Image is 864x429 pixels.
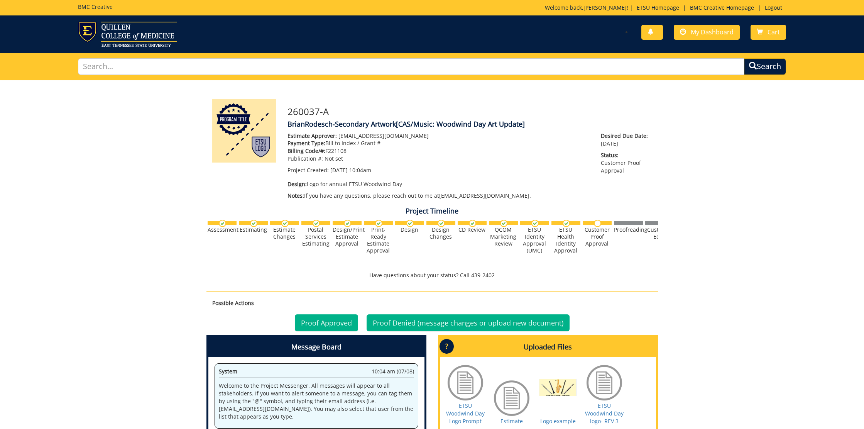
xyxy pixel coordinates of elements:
p: F221108 [287,147,590,155]
img: checkmark [281,220,289,227]
span: Status: [601,151,652,159]
p: [EMAIL_ADDRESS][DOMAIN_NAME] [287,132,590,140]
img: no [594,220,601,227]
div: Estimating [239,226,268,233]
img: checkmark [469,220,476,227]
img: checkmark [438,220,445,227]
a: Estimate [500,417,523,425]
span: Publication #: [287,155,323,162]
a: My Dashboard [674,25,740,40]
a: Logo example [540,417,576,425]
div: Design Changes [426,226,455,240]
p: [DATE] [601,132,652,148]
div: Customer Edits [645,226,674,240]
img: checkmark [313,220,320,227]
span: Payment Type: [287,139,325,147]
p: Have questions about your status? Call 439-2402 [206,271,658,279]
p: Welcome to the Project Messenger. All messages will appear to all stakeholders. If you want to al... [219,382,414,421]
img: checkmark [406,220,414,227]
p: Welcome back, ! | | | [545,4,786,12]
div: Customer Proof Approval [583,226,612,247]
span: Notes: [287,192,304,199]
img: checkmark [219,220,226,227]
p: ? [440,339,454,354]
img: Product featured image [212,99,276,163]
strong: Possible Actions [212,299,254,307]
h5: BMC Creative [78,4,113,10]
img: checkmark [250,220,257,227]
span: My Dashboard [691,28,734,36]
h4: Uploaded Files [440,337,656,357]
span: Desired Due Date: [601,132,652,140]
div: ETSU Identity Approval (UMC) [520,226,549,254]
div: Postal Services Estimating [301,226,330,247]
a: Proof Denied (message changes or upload new document) [367,314,570,331]
span: Not set [325,155,343,162]
img: checkmark [344,220,351,227]
div: Proofreading [614,226,643,233]
img: checkmark [375,220,382,227]
div: Print-Ready Estimate Approval [364,226,393,254]
button: Search [744,58,786,75]
h3: 260037-A [287,107,652,117]
div: Design/Print Estimate Approval [333,226,362,247]
a: Cart [751,25,786,40]
p: Customer Proof Approval [601,151,652,175]
div: Assessment [208,226,237,233]
h4: BrianRodesch-Secondary Artwork [287,120,652,128]
span: [CAS/Music: Woodwind Day Art Update] [396,119,525,129]
img: ETSU logo [78,22,177,47]
div: Design [395,226,424,233]
div: QCOM Marketing Review [489,226,518,247]
a: ETSU Woodwind Day Logo Prompt [446,402,485,425]
p: Logo for annual ETSU Woodwind Day [287,180,590,188]
h4: Project Timeline [206,207,658,215]
a: ETSU Woodwind Day logo- REV 3 [585,402,624,425]
a: [PERSON_NAME] [583,4,627,11]
img: checkmark [500,220,507,227]
span: Design: [287,180,307,188]
a: ETSU Homepage [633,4,683,11]
span: Estimate Approver: [287,132,337,139]
p: Bill to Index / Grant # [287,139,590,147]
a: Logout [761,4,786,11]
div: ETSU Health Identity Approval [551,226,580,254]
p: If you have any questions, please reach out to me at [EMAIL_ADDRESS][DOMAIN_NAME] . [287,192,590,200]
span: System [219,368,237,375]
a: BMC Creative Homepage [686,4,758,11]
span: Project Created: [287,166,329,174]
a: Proof Approved [295,314,358,331]
span: [DATE] 10:04am [330,166,371,174]
span: Cart [768,28,780,36]
div: CD Review [458,226,487,233]
span: Billing Code/#: [287,147,325,154]
span: 10:04 am (07/08) [372,368,414,375]
img: checkmark [563,220,570,227]
img: checkmark [531,220,539,227]
h4: Message Board [208,337,424,357]
div: Estimate Changes [270,226,299,240]
input: Search... [78,58,745,75]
